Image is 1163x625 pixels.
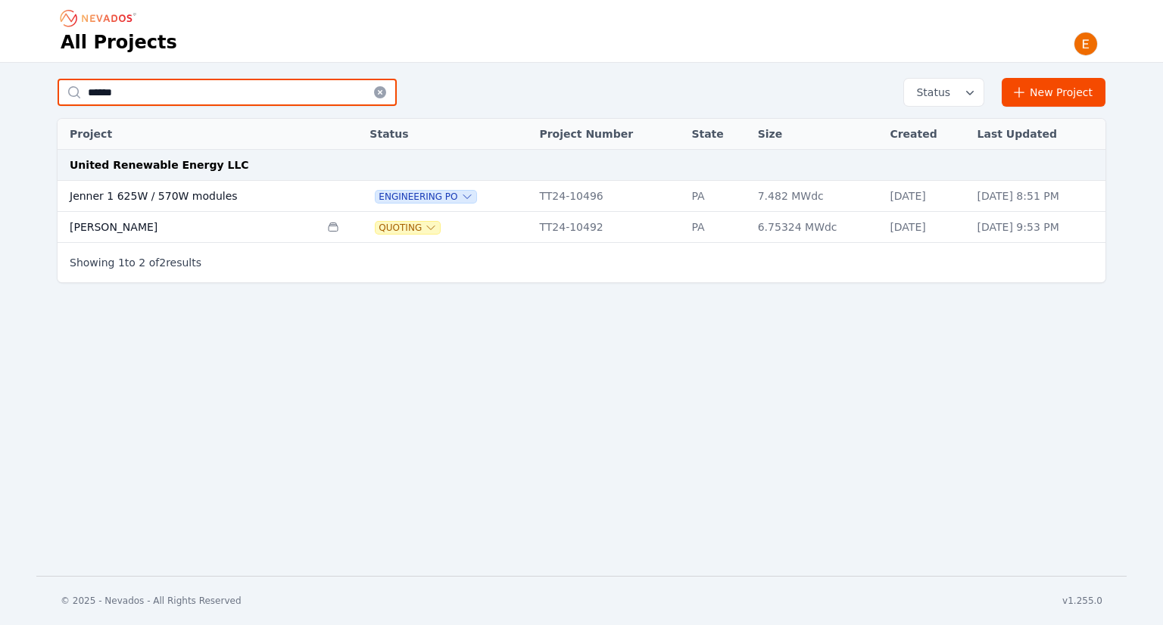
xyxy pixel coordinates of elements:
[1002,78,1105,107] a: New Project
[882,212,969,243] td: [DATE]
[1074,32,1098,56] img: Emily Walker
[532,181,684,212] td: TT24-10496
[58,212,320,243] td: [PERSON_NAME]
[750,212,883,243] td: 6.75324 MWdc
[70,255,201,270] p: Showing to of results
[970,181,1105,212] td: [DATE] 8:51 PM
[684,181,750,212] td: PA
[882,181,969,212] td: [DATE]
[376,191,475,203] button: Engineering PO
[1062,595,1102,607] div: v1.255.0
[970,119,1105,150] th: Last Updated
[376,222,440,234] button: Quoting
[362,119,532,150] th: Status
[58,181,1105,212] tr: Jenner 1 625W / 570W modulesEngineering POTT24-10496PA7.482 MWdc[DATE][DATE] 8:51 PM
[139,257,145,269] span: 2
[684,212,750,243] td: PA
[684,119,750,150] th: State
[118,257,125,269] span: 1
[750,181,883,212] td: 7.482 MWdc
[58,212,1105,243] tr: [PERSON_NAME]QuotingTT24-10492PA6.75324 MWdc[DATE][DATE] 9:53 PM
[750,119,883,150] th: Size
[882,119,969,150] th: Created
[910,85,950,100] span: Status
[532,212,684,243] td: TT24-10492
[58,119,320,150] th: Project
[904,79,984,106] button: Status
[970,212,1105,243] td: [DATE] 9:53 PM
[159,257,166,269] span: 2
[58,181,320,212] td: Jenner 1 625W / 570W modules
[61,595,242,607] div: © 2025 - Nevados - All Rights Reserved
[61,6,141,30] nav: Breadcrumb
[532,119,684,150] th: Project Number
[58,150,1105,181] td: United Renewable Energy LLC
[61,30,177,54] h1: All Projects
